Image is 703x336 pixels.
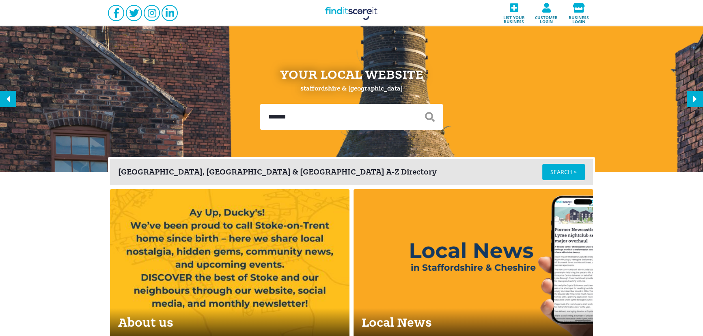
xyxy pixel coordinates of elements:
[500,13,528,24] span: List your business
[300,85,403,92] div: Staffordshire & [GEOGRAPHIC_DATA]
[118,168,542,176] div: [GEOGRAPHIC_DATA], [GEOGRAPHIC_DATA] & [GEOGRAPHIC_DATA] A-Z Directory
[533,13,560,24] span: Customer login
[565,13,593,24] span: Business login
[542,164,585,180] a: SEARCH >
[280,68,423,81] div: Your Local Website
[563,0,595,26] a: Business login
[530,0,563,26] a: Customer login
[498,0,530,26] a: List your business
